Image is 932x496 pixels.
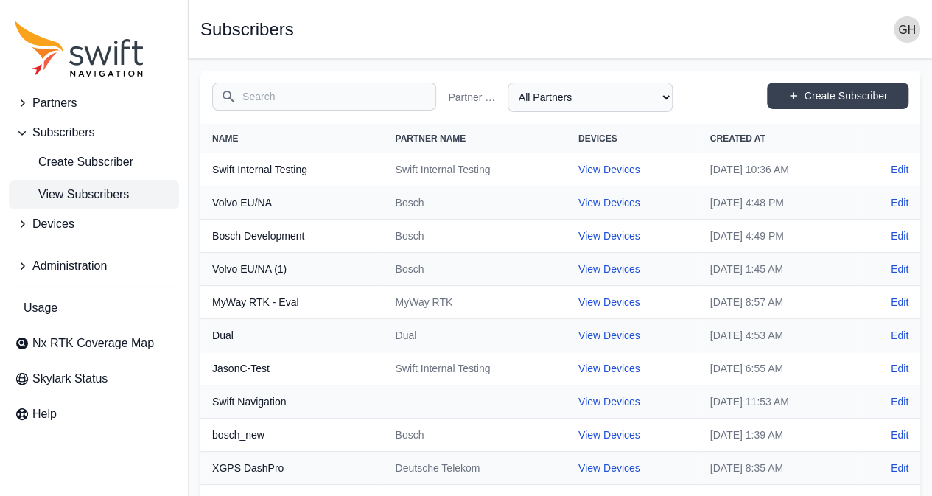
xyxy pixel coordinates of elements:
a: View Devices [578,363,640,374]
a: View Devices [578,230,640,242]
a: Create Subscriber [767,83,908,109]
a: Edit [891,162,908,177]
th: Volvo EU/NA (1) [200,253,383,286]
a: Edit [891,195,908,210]
a: Edit [891,427,908,442]
td: [DATE] 6:55 AM [698,352,857,385]
input: Search [212,83,436,111]
td: [DATE] 1:39 AM [698,419,857,452]
td: Bosch [383,186,566,220]
a: Edit [891,328,908,343]
th: JasonC-Test [200,352,383,385]
a: Edit [891,228,908,243]
th: XGPS DashPro [200,452,383,485]
td: [DATE] 8:35 AM [698,452,857,485]
th: bosch_new [200,419,383,452]
h1: Subscribers [200,21,294,38]
a: Usage [9,293,179,323]
a: Nx RTK Coverage Map [9,329,179,358]
td: [DATE] 10:36 AM [698,153,857,186]
th: Swift Internal Testing [200,153,383,186]
td: MyWay RTK [383,286,566,319]
a: View Subscribers [9,180,179,209]
button: Devices [9,209,179,239]
td: Bosch [383,220,566,253]
a: View Devices [578,462,640,474]
button: Partners [9,88,179,118]
td: [DATE] 8:57 AM [698,286,857,319]
a: View Devices [578,296,640,308]
span: Partners [32,94,77,112]
th: Dual [200,319,383,352]
td: [DATE] 4:53 AM [698,319,857,352]
span: Create Subscriber [15,153,133,171]
a: Edit [891,394,908,409]
button: Administration [9,251,179,281]
td: Bosch [383,253,566,286]
th: Swift Navigation [200,385,383,419]
td: [DATE] 11:53 AM [698,385,857,419]
th: Created At [698,124,857,153]
span: Usage [24,299,57,317]
td: Deutsche Telekom [383,452,566,485]
th: MyWay RTK - Eval [200,286,383,319]
td: [DATE] 4:48 PM [698,186,857,220]
a: Edit [891,461,908,475]
td: Swift Internal Testing [383,153,566,186]
button: Subscribers [9,118,179,147]
img: user photo [894,16,920,43]
a: Create Subscriber [9,147,179,177]
td: Swift Internal Testing [383,352,566,385]
td: [DATE] 4:49 PM [698,220,857,253]
a: View Devices [578,329,640,341]
span: Skylark Status [32,370,108,388]
span: Help [32,405,57,423]
select: Partner Name [508,83,673,112]
th: Bosch Development [200,220,383,253]
a: Edit [891,262,908,276]
td: [DATE] 1:45 AM [698,253,857,286]
label: Partner Name [448,90,501,105]
th: Devices [567,124,698,153]
th: Name [200,124,383,153]
a: View Devices [578,197,640,209]
th: Partner Name [383,124,566,153]
th: Volvo EU/NA [200,186,383,220]
td: Dual [383,319,566,352]
span: View Subscribers [15,186,129,203]
span: Administration [32,257,107,275]
a: Help [9,399,179,429]
a: Skylark Status [9,364,179,394]
a: View Devices [578,396,640,408]
a: Edit [891,295,908,310]
a: View Devices [578,263,640,275]
a: View Devices [578,164,640,175]
span: Nx RTK Coverage Map [32,335,154,352]
a: Edit [891,361,908,376]
a: View Devices [578,429,640,441]
td: Bosch [383,419,566,452]
span: Devices [32,215,74,233]
span: Subscribers [32,124,94,142]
